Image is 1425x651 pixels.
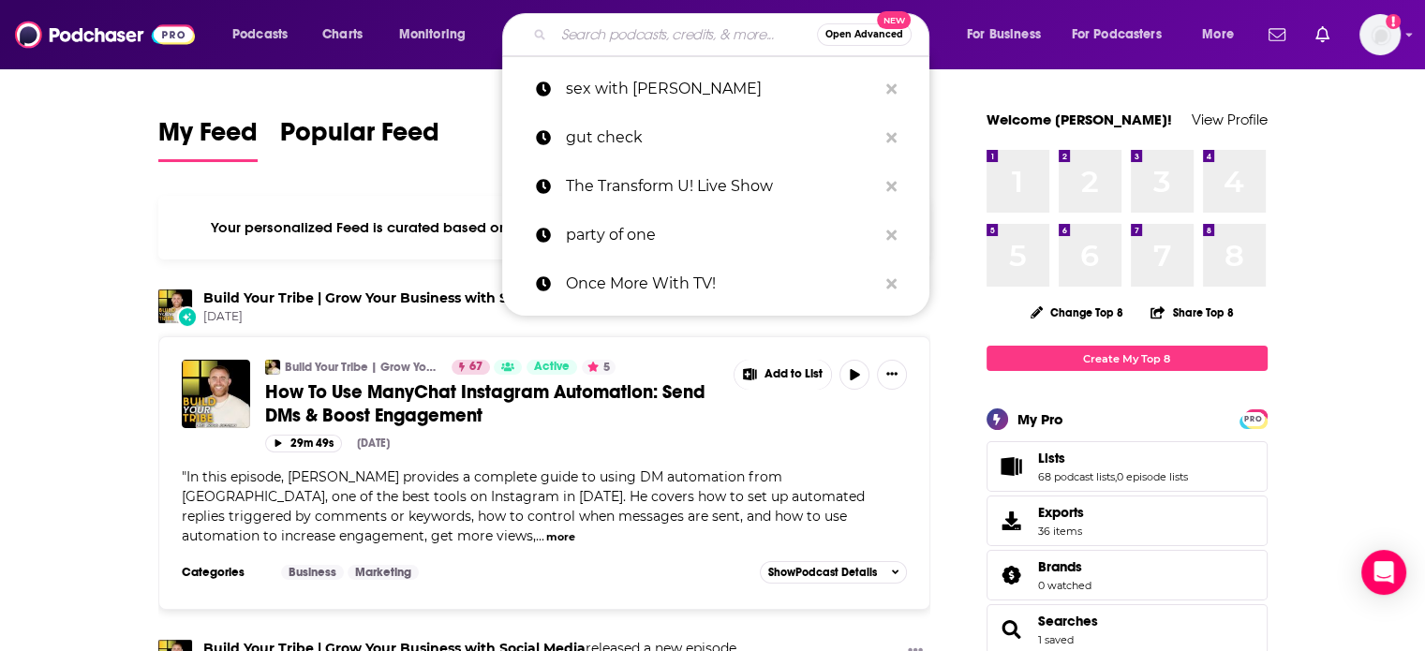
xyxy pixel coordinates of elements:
a: Welcome [PERSON_NAME]! [987,111,1172,128]
a: 1 saved [1038,633,1074,646]
span: Add to List [764,367,823,381]
span: 36 items [1038,525,1084,538]
img: User Profile [1359,14,1401,55]
div: My Pro [1017,410,1063,428]
h3: released a new episode [203,289,736,307]
button: Share Top 8 [1150,294,1234,331]
a: Charts [310,20,374,50]
span: In this episode, [PERSON_NAME] provides a complete guide to using DM automation from [GEOGRAPHIC_... [182,468,865,544]
span: 67 [469,358,482,377]
a: Once More With TV! [502,259,929,308]
a: 68 podcast lists [1038,470,1115,483]
div: [DATE] [357,436,390,450]
button: more [546,529,575,545]
span: My Feed [158,116,258,159]
img: Build Your Tribe | Grow Your Business with Social Media [265,360,280,375]
a: How To Use ManyChat Instagram Automation: Send DMs & Boost Engagement [265,380,720,427]
h3: Categories [182,565,266,580]
a: Popular Feed [280,116,439,162]
button: 5 [582,360,616,375]
div: Your personalized Feed is curated based on the Podcasts, Creators, Users, and Lists that you Follow. [158,196,931,259]
p: sex with emily [566,65,877,113]
button: open menu [386,20,490,50]
a: How To Use ManyChat Instagram Automation: Send DMs & Boost Engagement [182,360,250,428]
div: Search podcasts, credits, & more... [520,13,947,56]
a: Searches [993,616,1031,643]
a: sex with [PERSON_NAME] [502,65,929,113]
span: For Podcasters [1072,22,1162,48]
a: My Feed [158,116,258,162]
a: Searches [1038,613,1098,629]
span: " [182,468,865,544]
a: 0 watched [1038,579,1091,592]
a: party of one [502,211,929,259]
a: Show notifications dropdown [1308,19,1337,51]
span: More [1202,22,1234,48]
a: Brands [1038,558,1091,575]
span: For Business [967,22,1041,48]
span: Logged in as NickG [1359,14,1401,55]
span: How To Use ManyChat Instagram Automation: Send DMs & Boost Engagement [265,380,705,427]
button: 29m 49s [265,435,342,452]
button: Open AdvancedNew [817,23,912,46]
a: Show notifications dropdown [1261,19,1293,51]
span: Lists [987,441,1268,492]
p: party of one [566,211,877,259]
img: Podchaser - Follow, Share and Rate Podcasts [15,17,195,52]
span: Brands [987,550,1268,600]
span: , [1115,470,1117,483]
span: ... [536,527,544,544]
a: Create My Top 8 [987,346,1268,371]
button: Show profile menu [1359,14,1401,55]
button: open menu [954,20,1064,50]
span: Exports [1038,504,1084,521]
a: 0 episode lists [1117,470,1188,483]
a: Exports [987,496,1268,546]
button: open menu [1060,20,1189,50]
a: Lists [993,453,1031,480]
a: Active [527,360,577,375]
a: Brands [993,562,1031,588]
a: Marketing [348,565,419,580]
span: Exports [993,508,1031,534]
button: ShowPodcast Details [760,561,908,584]
span: Brands [1038,558,1082,575]
button: Show More Button [735,360,832,390]
a: Business [281,565,344,580]
div: New Episode [177,306,198,327]
button: open menu [219,20,312,50]
svg: Add a profile image [1386,14,1401,29]
a: View Profile [1192,111,1268,128]
p: gut check [566,113,877,162]
a: 67 [452,360,490,375]
a: The Transform U! Live Show [502,162,929,211]
a: gut check [502,113,929,162]
input: Search podcasts, credits, & more... [554,20,817,50]
span: Active [534,358,570,377]
img: Build Your Tribe | Grow Your Business with Social Media [158,289,192,323]
a: Lists [1038,450,1188,466]
button: open menu [1189,20,1257,50]
div: Open Intercom Messenger [1361,550,1406,595]
span: Charts [322,22,363,48]
span: Lists [1038,450,1065,466]
button: Show More Button [877,360,907,390]
a: PRO [1242,411,1265,425]
span: PRO [1242,412,1265,426]
span: Popular Feed [280,116,439,159]
a: Build Your Tribe | Grow Your Business with Social Media [203,289,586,306]
button: Change Top 8 [1019,301,1136,324]
a: Build Your Tribe | Grow Your Business with Social Media [285,360,439,375]
span: [DATE] [203,309,736,325]
span: Open Advanced [825,30,903,39]
span: New [877,11,911,29]
span: Podcasts [232,22,288,48]
p: Once More With TV! [566,259,877,308]
p: The Transform U! Live Show [566,162,877,211]
span: Show Podcast Details [768,566,877,579]
span: Monitoring [399,22,466,48]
